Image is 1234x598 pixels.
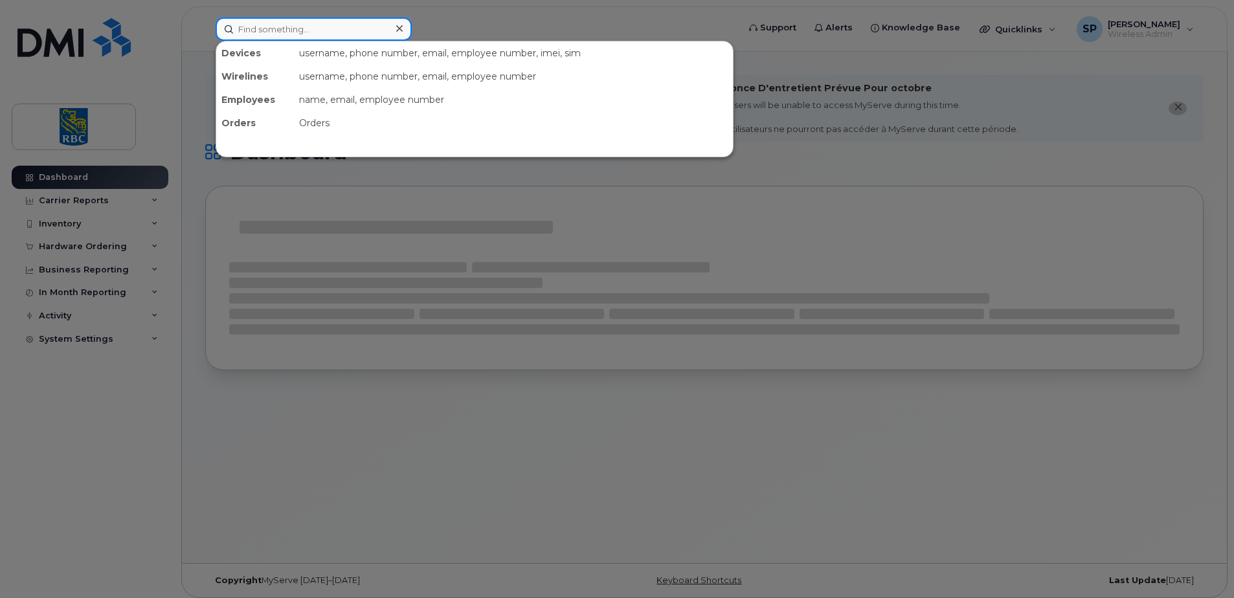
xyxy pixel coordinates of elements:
[294,41,733,65] div: username, phone number, email, employee number, imei, sim
[216,41,294,65] div: Devices
[294,111,733,135] div: Orders
[294,65,733,88] div: username, phone number, email, employee number
[294,88,733,111] div: name, email, employee number
[216,111,294,135] div: Orders
[216,65,294,88] div: Wirelines
[216,88,294,111] div: Employees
